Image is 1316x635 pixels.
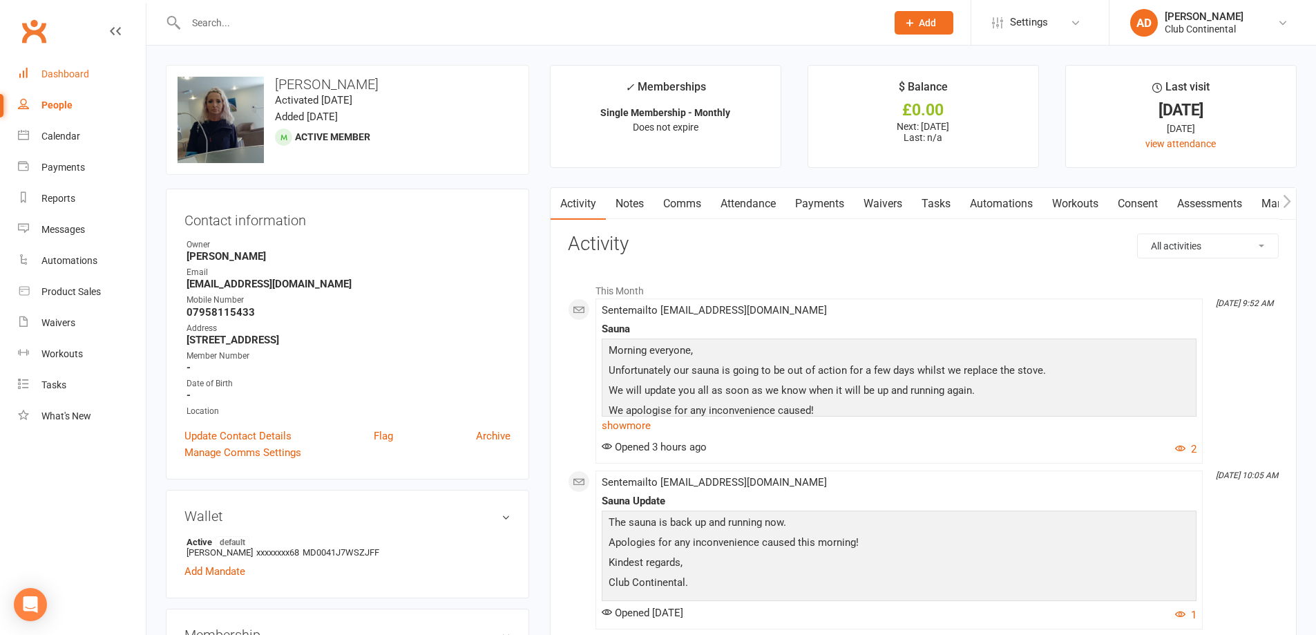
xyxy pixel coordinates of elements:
div: Email [187,266,511,279]
div: Mobile Number [187,294,511,307]
time: Added [DATE] [275,111,338,123]
h3: Wallet [184,509,511,524]
div: Sauna Update [602,495,1196,507]
div: What's New [41,410,91,421]
a: Assessments [1167,188,1252,220]
li: This Month [568,276,1279,298]
p: Unfortunately our sauna is going to be out of action for a few days whilst we replace the stove. [605,362,1193,382]
div: AD [1130,9,1158,37]
a: Payments [785,188,854,220]
div: £0.00 [821,103,1026,117]
img: image1756393559.png [178,77,264,163]
p: Kindest regards, [605,554,1193,574]
button: 2 [1175,441,1196,457]
a: view attendance [1145,138,1216,149]
div: Reports [41,193,75,204]
a: Workouts [1042,188,1108,220]
span: Opened [DATE] [602,607,683,619]
a: show more [602,416,1196,435]
span: Does not expire [633,122,698,133]
strong: [EMAIL_ADDRESS][DOMAIN_NAME] [187,278,511,290]
span: Sent email to [EMAIL_ADDRESS][DOMAIN_NAME] [602,304,827,316]
a: Activity [551,188,606,220]
span: MD0041J7WSZJFF [303,547,379,558]
a: Dashboard [18,59,146,90]
div: Dashboard [41,68,89,79]
a: Notes [606,188,654,220]
div: [DATE] [1078,121,1284,136]
strong: Active [187,536,504,547]
span: Opened 3 hours ago [602,441,707,453]
a: Payments [18,152,146,183]
div: Club Continental [1165,23,1243,35]
input: Search... [182,13,877,32]
div: [DATE] [1078,103,1284,117]
a: Automations [18,245,146,276]
div: Tasks [41,379,66,390]
strong: - [187,361,511,374]
h3: Contact information [184,207,511,228]
div: Workouts [41,348,83,359]
div: [PERSON_NAME] [1165,10,1243,23]
i: [DATE] 9:52 AM [1216,298,1273,308]
p: Apologies for any inconvenience caused this morning! [605,534,1193,554]
div: Location [187,405,511,418]
a: Reports [18,183,146,214]
a: Product Sales [18,276,146,307]
div: People [41,99,73,111]
p: We will update you all as soon as we know when it will be up and running again. [605,382,1193,402]
strong: - [187,389,511,401]
div: Address [187,322,511,335]
a: Flag [374,428,393,444]
strong: Single Membership - Monthly [600,107,730,118]
div: $ Balance [899,78,948,103]
div: Automations [41,255,97,266]
span: Settings [1010,7,1048,38]
a: Manage Comms Settings [184,444,301,461]
span: Sent email to [EMAIL_ADDRESS][DOMAIN_NAME] [602,476,827,489]
div: Last visit [1152,78,1210,103]
i: [DATE] 10:05 AM [1216,471,1278,480]
p: Club Continental. [605,574,1193,594]
p: We apologise for any inconvenience caused! [605,402,1193,422]
button: 1 [1175,607,1196,623]
time: Activated [DATE] [275,94,352,106]
a: Waivers [854,188,912,220]
a: Automations [960,188,1042,220]
h3: [PERSON_NAME] [178,77,517,92]
a: Clubworx [17,14,51,48]
a: What's New [18,401,146,432]
span: default [216,536,249,547]
a: Tasks [18,370,146,401]
p: Next: [DATE] Last: n/a [821,121,1026,143]
a: Consent [1108,188,1167,220]
div: Owner [187,238,511,252]
div: Date of Birth [187,377,511,390]
a: Attendance [711,188,785,220]
div: Messages [41,224,85,235]
a: Calendar [18,121,146,152]
li: [PERSON_NAME] [184,534,511,560]
a: Messages [18,214,146,245]
a: People [18,90,146,121]
div: Memberships [625,78,706,104]
a: Update Contact Details [184,428,292,444]
span: Add [919,17,936,28]
strong: [PERSON_NAME] [187,250,511,263]
button: Add [895,11,953,35]
div: Sauna [602,323,1196,335]
div: Open Intercom Messenger [14,588,47,621]
a: Waivers [18,307,146,339]
h3: Activity [568,234,1279,255]
div: Waivers [41,317,75,328]
strong: [STREET_ADDRESS] [187,334,511,346]
div: Member Number [187,350,511,363]
div: Calendar [41,131,80,142]
div: Payments [41,162,85,173]
p: The sauna is back up and running now. [605,514,1193,534]
a: Comms [654,188,711,220]
a: Workouts [18,339,146,370]
i: ✓ [625,81,634,94]
span: xxxxxxxx68 [256,547,299,558]
p: Morning everyone, [605,342,1193,362]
